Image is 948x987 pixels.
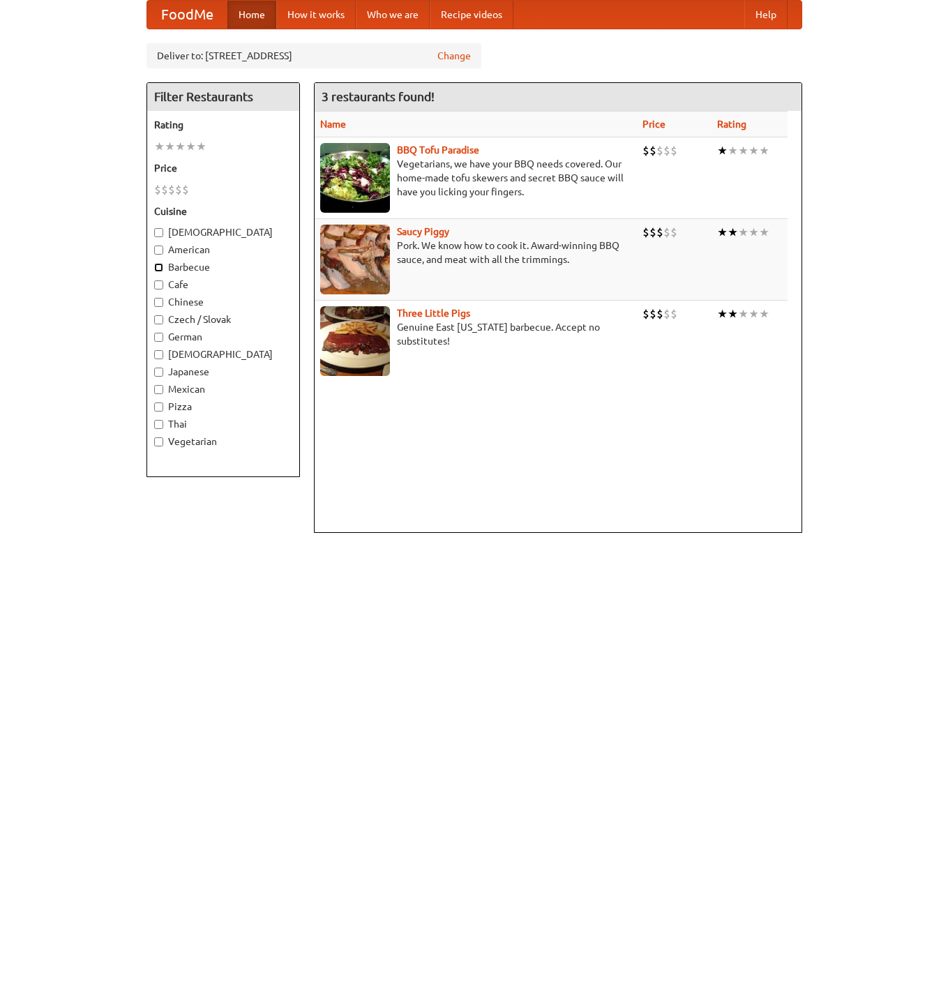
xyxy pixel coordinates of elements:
img: littlepigs.jpg [320,306,390,376]
li: $ [649,143,656,158]
a: BBQ Tofu Paradise [397,144,479,156]
a: Three Little Pigs [397,308,470,319]
a: Name [320,119,346,130]
li: $ [154,182,161,197]
li: $ [663,225,670,240]
label: Cafe [154,278,292,292]
p: Genuine East [US_STATE] barbecue. Accept no substitutes! [320,320,631,348]
li: $ [649,306,656,322]
li: $ [175,182,182,197]
li: ★ [175,139,186,154]
li: $ [649,225,656,240]
input: Cafe [154,280,163,289]
li: ★ [186,139,196,154]
input: German [154,333,163,342]
label: Thai [154,417,292,431]
a: FoodMe [147,1,227,29]
img: tofuparadise.jpg [320,143,390,213]
li: $ [656,143,663,158]
li: ★ [717,143,728,158]
input: Pizza [154,402,163,412]
label: Barbecue [154,260,292,274]
a: Saucy Piggy [397,226,449,237]
a: Recipe videos [430,1,513,29]
li: ★ [728,225,738,240]
li: ★ [738,143,748,158]
h5: Rating [154,118,292,132]
input: [DEMOGRAPHIC_DATA] [154,228,163,237]
img: saucy.jpg [320,225,390,294]
label: German [154,330,292,344]
label: Vegetarian [154,435,292,449]
li: ★ [717,225,728,240]
li: $ [161,182,168,197]
a: Rating [717,119,746,130]
li: $ [182,182,189,197]
li: $ [670,225,677,240]
li: $ [642,225,649,240]
li: $ [663,143,670,158]
input: Vegetarian [154,437,163,446]
input: Thai [154,420,163,429]
li: ★ [759,143,769,158]
a: Home [227,1,276,29]
li: ★ [759,306,769,322]
li: $ [670,143,677,158]
p: Vegetarians, we have your BBQ needs covered. Our home-made tofu skewers and secret BBQ sauce will... [320,157,631,199]
li: ★ [748,225,759,240]
li: ★ [738,225,748,240]
li: $ [663,306,670,322]
label: American [154,243,292,257]
li: $ [642,143,649,158]
a: Change [437,49,471,63]
li: ★ [738,306,748,322]
input: Japanese [154,368,163,377]
li: ★ [728,306,738,322]
li: $ [642,306,649,322]
h4: Filter Restaurants [147,83,299,111]
li: ★ [196,139,206,154]
h5: Price [154,161,292,175]
div: Deliver to: [STREET_ADDRESS] [146,43,481,68]
label: Pizza [154,400,292,414]
li: ★ [154,139,165,154]
li: ★ [759,225,769,240]
input: Chinese [154,298,163,307]
li: ★ [748,143,759,158]
label: Mexican [154,382,292,396]
input: [DEMOGRAPHIC_DATA] [154,350,163,359]
a: Help [744,1,788,29]
li: ★ [728,143,738,158]
label: Japanese [154,365,292,379]
a: Price [642,119,665,130]
p: Pork. We know how to cook it. Award-winning BBQ sauce, and meat with all the trimmings. [320,239,631,266]
label: Czech / Slovak [154,312,292,326]
label: Chinese [154,295,292,309]
li: $ [656,306,663,322]
li: $ [168,182,175,197]
label: [DEMOGRAPHIC_DATA] [154,225,292,239]
h5: Cuisine [154,204,292,218]
li: ★ [165,139,175,154]
li: $ [670,306,677,322]
label: [DEMOGRAPHIC_DATA] [154,347,292,361]
li: $ [656,225,663,240]
input: Czech / Slovak [154,315,163,324]
a: Who we are [356,1,430,29]
a: How it works [276,1,356,29]
li: ★ [717,306,728,322]
input: Barbecue [154,263,163,272]
input: Mexican [154,385,163,394]
ng-pluralize: 3 restaurants found! [322,90,435,103]
li: ★ [748,306,759,322]
input: American [154,246,163,255]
